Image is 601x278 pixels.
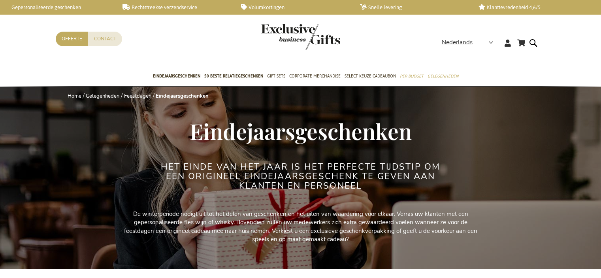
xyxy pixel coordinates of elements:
a: store logo [261,24,301,50]
span: Eindejaarsgeschenken [190,116,412,146]
strong: Eindejaarsgeschenken [156,93,209,100]
span: Gelegenheden [428,72,458,80]
p: De winterperiode nodigt uit tot het delen van geschenken en het uiten van waardering voor elkaar.... [123,210,479,244]
a: 50 beste relatiegeschenken [204,67,263,87]
a: Gepersonaliseerde geschenken [4,4,110,11]
a: Gelegenheden [86,93,119,100]
span: Gift Sets [267,72,285,80]
span: Corporate Merchandise [289,72,341,80]
a: Gelegenheden [428,67,458,87]
h2: Het einde van het jaar is het perfecte tijdstip om een origineel eindejaarsgeschenk te geven aan ... [153,162,449,191]
a: Volumkortingen [241,4,347,11]
a: Contact [88,32,122,46]
a: Home [68,93,81,100]
span: Nederlands [442,38,473,47]
span: Select Keuze Cadeaubon [345,72,396,80]
a: Rechtstreekse verzendservice [122,4,228,11]
a: Eindejaarsgeschenken [153,67,200,87]
a: Corporate Merchandise [289,67,341,87]
a: Klanttevredenheid 4,6/5 [479,4,584,11]
span: Eindejaarsgeschenken [153,72,200,80]
a: Snelle levering [360,4,466,11]
a: Per Budget [400,67,424,87]
span: Per Budget [400,72,424,80]
a: Select Keuze Cadeaubon [345,67,396,87]
span: 50 beste relatiegeschenken [204,72,263,80]
a: Gift Sets [267,67,285,87]
a: Offerte [56,32,88,46]
img: Exclusive Business gifts logo [261,24,340,50]
a: Feestdagen [124,93,151,100]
